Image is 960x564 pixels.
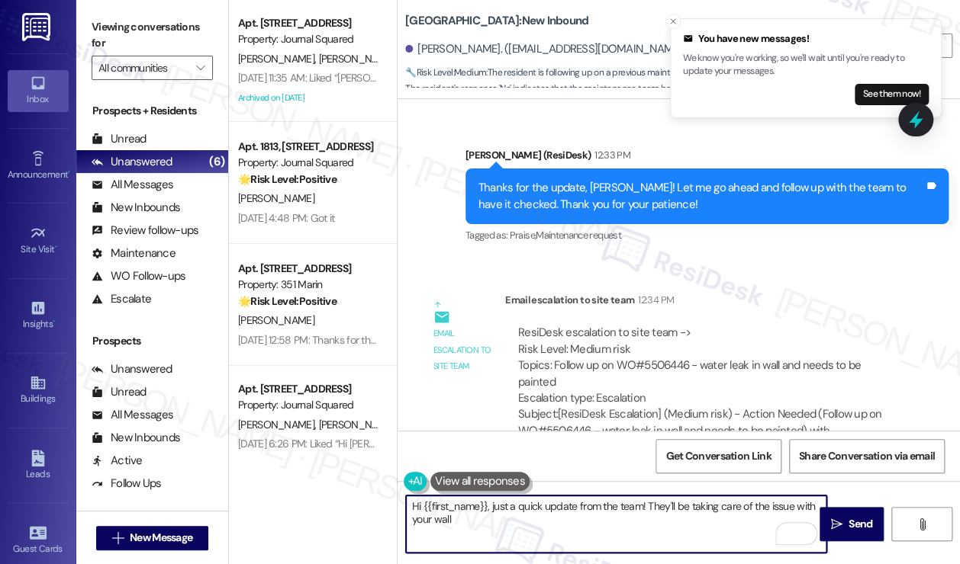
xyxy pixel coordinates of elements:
[405,65,830,114] span: : The resident is following up on a previous maintenance request regarding a wall issue. The resi...
[518,406,891,455] div: Subject: [ResiDesk Escalation] (Medium risk) - Action Needed (Follow up on WO#5506446 - water lea...
[789,439,945,473] button: Share Conversation via email
[238,437,603,450] div: [DATE] 6:26 PM: Liked “Hi [PERSON_NAME] and [PERSON_NAME]! Starting [DATE]…”
[8,370,69,411] a: Buildings
[8,445,69,486] a: Leads
[8,295,69,336] a: Insights •
[238,172,337,186] strong: 🌟 Risk Level: Positive
[92,291,151,307] div: Escalate
[92,384,147,400] div: Unread
[76,103,228,119] div: Prospects + Residents
[238,211,335,225] div: [DATE] 4:48 PM: Got it
[112,532,124,544] i: 
[238,191,314,205] span: [PERSON_NAME]
[8,520,69,561] a: Guest Cards
[238,261,379,277] div: Apt. [STREET_ADDRESS]
[665,448,771,464] span: Get Conversation Link
[510,229,536,242] span: Praise ,
[319,52,400,66] span: [PERSON_NAME]
[238,294,337,308] strong: 🌟 Risk Level: Positive
[92,361,172,377] div: Unanswered
[536,229,621,242] span: Maintenance request
[238,313,314,327] span: [PERSON_NAME]
[916,518,927,530] i: 
[237,88,381,107] div: Archived on [DATE]
[238,155,379,171] div: Property: Journal Squared
[238,52,319,66] span: [PERSON_NAME]
[405,13,588,29] b: [GEOGRAPHIC_DATA]: New Inbound
[820,507,884,541] button: Send
[238,15,379,31] div: Apt. [STREET_ADDRESS]
[466,224,949,246] div: Tagged as:
[130,530,192,546] span: New Message
[505,292,904,313] div: Email escalation to site team
[196,62,205,74] i: 
[238,277,379,293] div: Property: 351 Marin
[92,223,198,239] div: Review follow-ups
[92,245,176,261] div: Maintenance
[855,84,929,105] button: See them now!
[656,439,781,473] button: Get Conversation Link
[22,13,53,41] img: ResiDesk Logo
[831,518,842,530] i: 
[238,381,379,397] div: Apt. [STREET_ADDRESS]
[665,14,681,29] button: Close toast
[8,70,69,111] a: Inbox
[433,325,493,374] div: Email escalation to site team
[92,430,180,446] div: New Inbounds
[92,177,173,193] div: All Messages
[92,407,173,423] div: All Messages
[466,147,949,168] div: [PERSON_NAME] (ResiDesk)
[76,333,228,349] div: Prospects
[238,139,379,155] div: Apt. 1813, [STREET_ADDRESS]
[849,516,872,532] span: Send
[591,147,630,163] div: 12:33 PM
[405,41,686,57] div: [PERSON_NAME]. ([EMAIL_ADDRESS][DOMAIN_NAME])
[55,242,57,252] span: •
[92,200,180,216] div: New Inbounds
[238,397,379,413] div: Property: Journal Squared
[478,180,924,213] div: Thanks for the update, [PERSON_NAME]! Let me go ahead and follow up with the team to have it chec...
[518,325,891,406] div: ResiDesk escalation to site team -> Risk Level: Medium risk Topics: Follow up on WO#5506446 - wat...
[98,56,188,80] input: All communities
[683,52,929,79] p: We know you're working, so we'll wait until you're ready to update your messages.
[205,150,228,174] div: (6)
[238,31,379,47] div: Property: Journal Squared
[634,292,674,308] div: 12:34 PM
[92,154,172,170] div: Unanswered
[799,448,935,464] span: Share Conversation via email
[406,495,826,553] textarea: To enrich screen reader interactions, please activate Accessibility in Grammarly extension settings
[53,316,55,327] span: •
[92,131,147,147] div: Unread
[319,418,395,431] span: [PERSON_NAME]
[405,66,486,79] strong: 🔧 Risk Level: Medium
[8,220,69,261] a: Site Visit •
[238,418,319,431] span: [PERSON_NAME]
[92,15,213,56] label: Viewing conversations for
[92,268,185,284] div: WO Follow-ups
[96,526,209,550] button: New Message
[92,476,162,492] div: Follow Ups
[92,453,143,469] div: Active
[68,167,70,178] span: •
[683,31,929,46] div: You have new messages!
[237,454,381,473] div: Archived on [DATE]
